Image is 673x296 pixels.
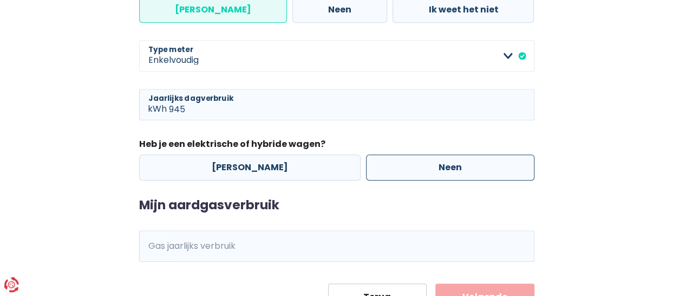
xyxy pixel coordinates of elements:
legend: Heb je een elektrische of hybride wagen? [139,138,534,155]
h2: Mijn aardgasverbruik [139,198,534,213]
label: [PERSON_NAME] [139,155,361,181]
span: kWh [139,230,169,262]
label: Neen [366,155,534,181]
span: kWh [139,89,169,120]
